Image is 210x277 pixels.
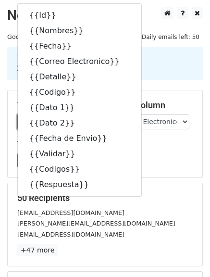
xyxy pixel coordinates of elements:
[18,38,141,54] a: {{Fecha}}
[10,52,200,75] div: 1. Write your email in Gmail 2. Click
[17,193,193,203] h5: 50 Recipients
[162,231,210,277] iframe: Chat Widget
[7,7,203,24] h2: New Campaign
[17,231,124,238] small: [EMAIL_ADDRESS][DOMAIN_NAME]
[18,162,141,177] a: {{Codigos}}
[18,8,141,23] a: {{Id}}
[18,54,141,69] a: {{Correo Electronico}}
[138,33,203,40] a: Daily emails left: 50
[112,100,193,111] h5: Email column
[162,231,210,277] div: Widget de chat
[7,33,137,40] small: Google Sheet:
[17,209,124,216] small: [EMAIL_ADDRESS][DOMAIN_NAME]
[18,115,141,131] a: {{Dato 2}}
[18,23,141,38] a: {{Nombres}}
[138,32,203,42] span: Daily emails left: 50
[17,220,175,227] small: [PERSON_NAME][EMAIL_ADDRESS][DOMAIN_NAME]
[18,85,141,100] a: {{Codigo}}
[18,100,141,115] a: {{Dato 1}}
[18,69,141,85] a: {{Detalle}}
[18,177,141,192] a: {{Respuesta}}
[17,244,58,256] a: +47 more
[18,131,141,146] a: {{Fecha de Envio}}
[18,146,141,162] a: {{Validar}}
